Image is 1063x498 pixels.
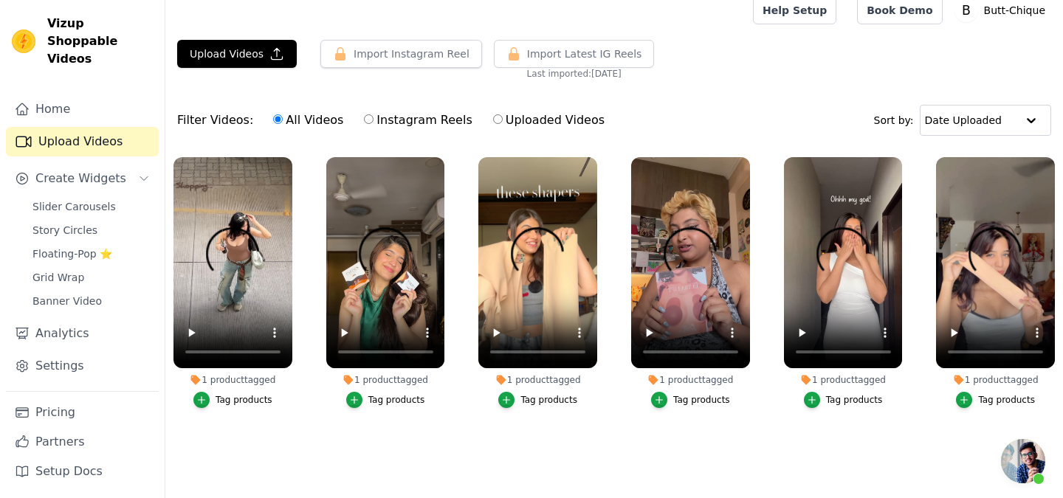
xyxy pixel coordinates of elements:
[6,319,159,348] a: Analytics
[24,196,159,217] a: Slider Carousels
[177,103,613,137] div: Filter Videos:
[6,164,159,193] button: Create Widgets
[494,40,655,68] button: Import Latest IG Reels
[364,114,374,124] input: Instagram Reels
[498,392,577,408] button: Tag products
[273,114,283,124] input: All Videos
[368,394,425,406] div: Tag products
[6,94,159,124] a: Home
[978,394,1035,406] div: Tag products
[962,3,971,18] text: B
[527,68,622,80] span: Last imported: [DATE]
[492,111,605,130] label: Uploaded Videos
[6,427,159,457] a: Partners
[936,374,1055,386] div: 1 product tagged
[173,374,292,386] div: 1 product tagged
[216,394,272,406] div: Tag products
[24,291,159,311] a: Banner Video
[326,374,445,386] div: 1 product tagged
[320,40,482,68] button: Import Instagram Reel
[193,392,272,408] button: Tag products
[6,127,159,156] a: Upload Videos
[32,199,116,214] span: Slider Carousels
[6,351,159,381] a: Settings
[6,398,159,427] a: Pricing
[784,374,903,386] div: 1 product tagged
[32,270,84,285] span: Grid Wrap
[24,220,159,241] a: Story Circles
[956,392,1035,408] button: Tag products
[527,46,642,61] span: Import Latest IG Reels
[804,392,883,408] button: Tag products
[631,374,750,386] div: 1 product tagged
[874,105,1052,136] div: Sort by:
[32,294,102,308] span: Banner Video
[35,170,126,187] span: Create Widgets
[32,246,112,261] span: Floating-Pop ⭐
[1001,439,1045,483] a: Open chat
[493,114,503,124] input: Uploaded Videos
[272,111,344,130] label: All Videos
[346,392,425,408] button: Tag products
[363,111,472,130] label: Instagram Reels
[47,15,153,68] span: Vizup Shoppable Videos
[651,392,730,408] button: Tag products
[520,394,577,406] div: Tag products
[32,223,97,238] span: Story Circles
[12,30,35,53] img: Vizup
[24,243,159,264] a: Floating-Pop ⭐
[826,394,883,406] div: Tag products
[6,457,159,486] a: Setup Docs
[24,267,159,288] a: Grid Wrap
[177,40,297,68] button: Upload Videos
[673,394,730,406] div: Tag products
[478,374,597,386] div: 1 product tagged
